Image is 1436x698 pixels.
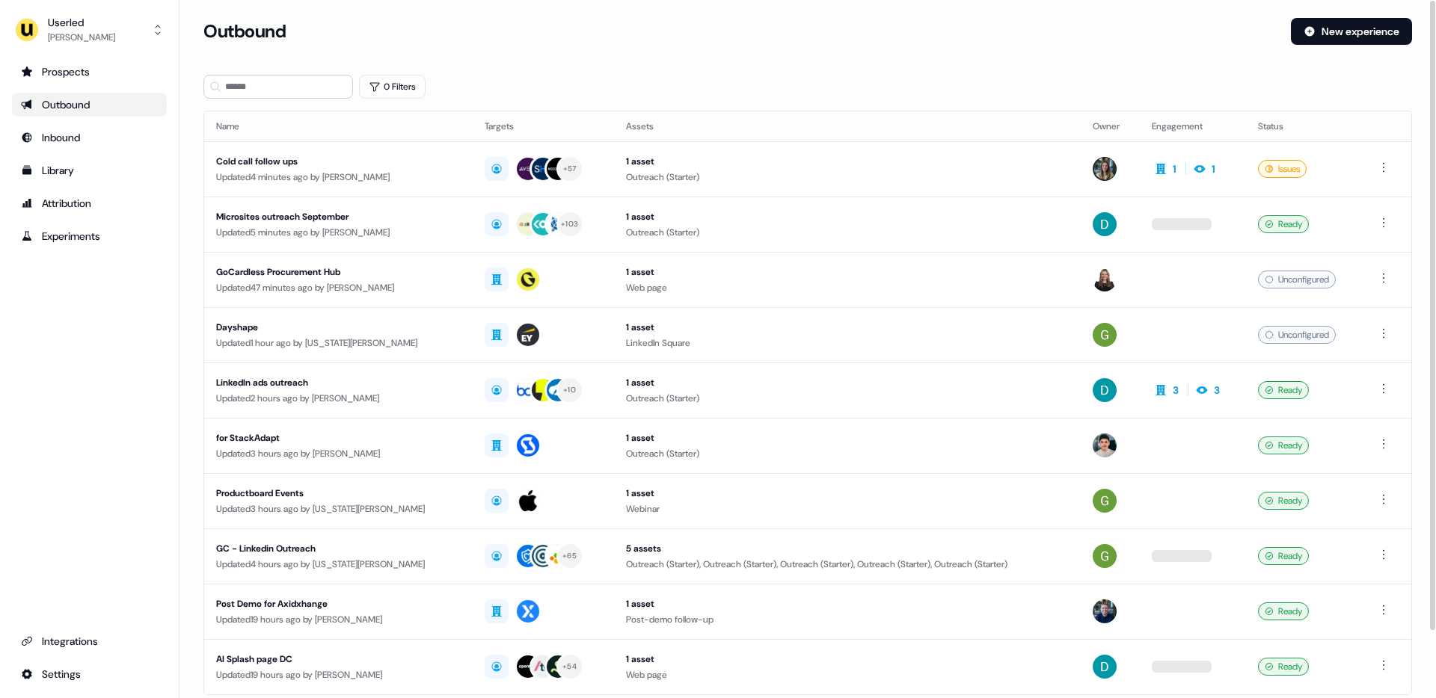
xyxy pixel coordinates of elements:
[1246,111,1363,141] th: Status
[561,217,578,231] div: + 103
[626,375,1070,390] div: 1 asset
[1093,323,1117,347] img: Georgia
[1258,547,1309,565] div: Ready
[216,154,461,169] div: Cold call follow ups
[12,93,167,117] a: Go to outbound experience
[626,557,1070,572] div: Outreach (Starter), Outreach (Starter), Outreach (Starter), Outreach (Starter), Outreach (Starter)
[1093,157,1117,181] img: Charlotte
[1093,544,1117,568] img: Georgia
[1093,268,1117,291] img: Geneviève
[1093,655,1117,679] img: David
[1081,111,1139,141] th: Owner
[626,320,1070,335] div: 1 asset
[626,336,1070,350] div: LinkedIn Square
[1173,161,1176,176] div: 1
[1212,161,1215,176] div: 1
[626,265,1070,279] div: 1 asset
[216,265,461,279] div: GoCardless Procurement Hub
[21,97,158,112] div: Outbound
[216,280,461,295] div: Updated 47 minutes ago by [PERSON_NAME]
[216,612,461,627] div: Updated 19 hours ago by [PERSON_NAME]
[1258,271,1336,288] div: Unconfigured
[21,163,158,178] div: Library
[12,662,167,686] a: Go to integrations
[12,60,167,84] a: Go to prospects
[1093,433,1117,457] img: Vincent
[216,391,461,406] div: Updated 2 hours ago by [PERSON_NAME]
[1093,378,1117,402] img: David
[626,225,1070,240] div: Outreach (Starter)
[216,652,461,667] div: AI Splash page DC
[216,667,461,682] div: Updated 19 hours ago by [PERSON_NAME]
[626,209,1070,224] div: 1 asset
[614,111,1081,141] th: Assets
[626,280,1070,295] div: Web page
[1258,381,1309,399] div: Ready
[1258,326,1336,344] div: Unconfigured
[21,196,158,211] div: Attribution
[216,170,461,185] div: Updated 4 minutes ago by [PERSON_NAME]
[21,130,158,145] div: Inbound
[1173,383,1179,398] div: 3
[1258,602,1309,620] div: Ready
[626,430,1070,445] div: 1 asset
[12,158,167,182] a: Go to templates
[216,557,461,572] div: Updated 4 hours ago by [US_STATE][PERSON_NAME]
[216,501,461,516] div: Updated 3 hours ago by [US_STATE][PERSON_NAME]
[626,596,1070,611] div: 1 asset
[626,652,1070,667] div: 1 asset
[216,446,461,461] div: Updated 3 hours ago by [PERSON_NAME]
[626,446,1070,461] div: Outreach (Starter)
[216,596,461,611] div: Post Demo for Axidxhange
[216,209,461,224] div: Microsites outreach September
[1093,599,1117,623] img: James
[626,501,1070,516] div: Webinar
[21,229,158,244] div: Experiments
[12,126,167,149] a: Go to Inbound
[1258,492,1309,510] div: Ready
[562,549,577,563] div: + 65
[1291,18,1412,45] button: New experience
[48,15,115,30] div: Userled
[216,541,461,556] div: GC - Linkedin Outreach
[626,170,1070,185] div: Outreach (Starter)
[626,541,1070,556] div: 5 assets
[12,191,167,215] a: Go to attribution
[216,430,461,445] div: for StackAdapt
[1140,111,1246,141] th: Engagement
[216,486,461,501] div: Productboard Events
[626,612,1070,627] div: Post-demo follow-up
[216,320,461,335] div: Dayshape
[12,12,167,48] button: Userled[PERSON_NAME]
[626,667,1070,682] div: Web page
[1093,212,1117,236] img: David
[562,660,577,673] div: + 54
[1214,383,1220,398] div: 3
[48,30,115,45] div: [PERSON_NAME]
[216,375,461,390] div: LinkedIn ads outreach
[21,64,158,79] div: Prospects
[626,391,1070,406] div: Outreach (Starter)
[1258,215,1309,233] div: Ready
[21,667,158,682] div: Settings
[12,629,167,653] a: Go to integrations
[359,75,426,99] button: 0 Filters
[216,336,461,350] div: Updated 1 hour ago by [US_STATE][PERSON_NAME]
[21,634,158,649] div: Integrations
[626,486,1070,501] div: 1 asset
[203,20,286,43] h3: Outbound
[1093,489,1117,513] img: Georgia
[1258,658,1309,676] div: Ready
[626,154,1070,169] div: 1 asset
[1258,436,1309,454] div: Ready
[204,111,473,141] th: Name
[12,224,167,248] a: Go to experiments
[1258,160,1307,178] div: Issues
[473,111,614,141] th: Targets
[563,162,577,176] div: + 57
[216,225,461,240] div: Updated 5 minutes ago by [PERSON_NAME]
[563,383,576,397] div: + 10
